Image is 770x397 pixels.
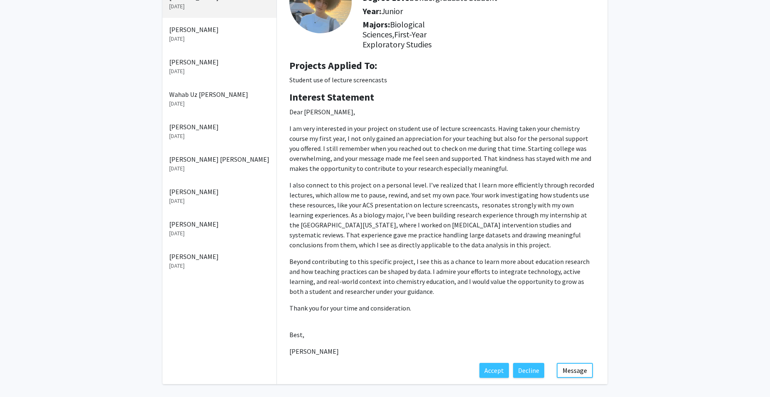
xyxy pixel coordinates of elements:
[169,197,270,205] p: [DATE]
[289,180,595,250] p: I also connect to this project on a personal level. I’ve realized that I learn more efficiently t...
[169,187,270,197] p: [PERSON_NAME]
[479,363,509,378] button: Accept
[169,35,270,43] p: [DATE]
[169,89,270,99] p: Wahab Uz [PERSON_NAME]
[289,59,377,72] b: Projects Applied To:
[289,346,595,356] p: [PERSON_NAME]
[169,261,270,270] p: [DATE]
[169,2,270,11] p: [DATE]
[381,6,403,16] span: Junior
[169,219,270,229] p: [PERSON_NAME]
[289,107,595,117] p: Dear [PERSON_NAME],
[169,252,270,261] p: [PERSON_NAME]
[169,164,270,173] p: [DATE]
[363,19,425,39] span: Biological Sciences,
[289,75,595,85] p: Student use of lecture screencasts
[363,29,432,49] span: First-Year Exploratory Studies
[289,303,595,313] p: Thank you for your time and consideration.
[289,256,595,296] p: Beyond contributing to this specific project, I see this as a chance to learn more about educatio...
[289,330,595,340] p: Best,
[169,67,270,76] p: [DATE]
[169,57,270,67] p: [PERSON_NAME]
[289,123,595,173] p: I am very interested in your project on student use of lecture screencasts. Having taken your che...
[169,154,270,164] p: [PERSON_NAME] [PERSON_NAME]
[289,91,374,104] b: Interest Statement
[513,363,544,378] button: Decline
[363,19,390,30] b: Majors:
[169,99,270,108] p: [DATE]
[169,229,270,238] p: [DATE]
[169,132,270,141] p: [DATE]
[557,363,593,378] button: Message
[169,25,270,35] p: [PERSON_NAME]
[169,122,270,132] p: [PERSON_NAME]
[363,6,381,16] b: Year:
[6,360,35,391] iframe: Chat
